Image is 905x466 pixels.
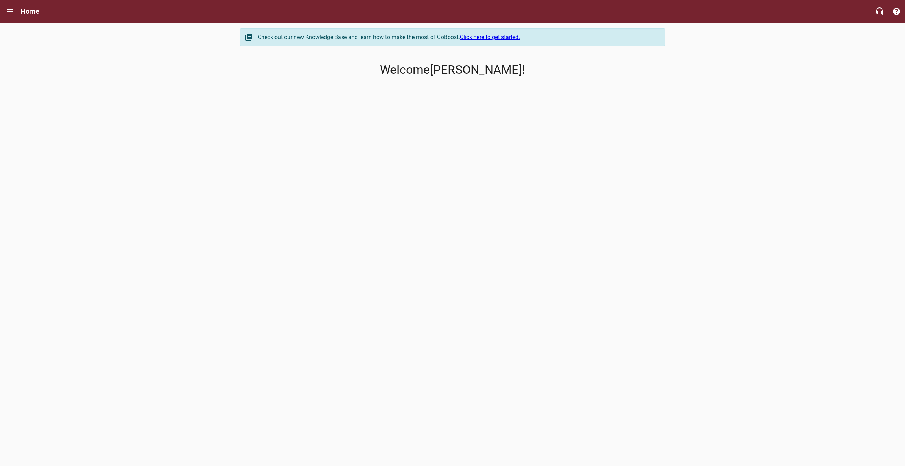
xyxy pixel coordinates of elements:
[21,6,40,17] h6: Home
[258,33,658,41] div: Check out our new Knowledge Base and learn how to make the most of GoBoost.
[2,3,19,20] button: Open drawer
[460,34,520,40] a: Click here to get started.
[888,3,905,20] button: Support Portal
[240,63,665,77] p: Welcome [PERSON_NAME] !
[871,3,888,20] button: Live Chat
